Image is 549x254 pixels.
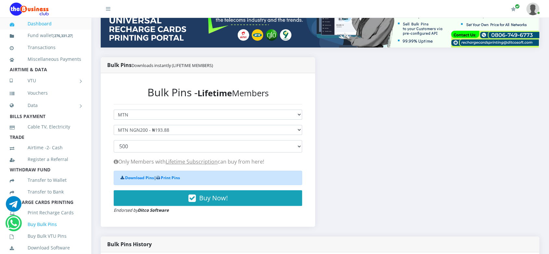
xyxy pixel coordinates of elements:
span: Buy Now! [199,194,228,202]
b: Lifetime [198,87,232,99]
small: Downloads instantly (LIFETIME MEMBERS) [132,62,213,68]
a: Fund wallet[276,331.27] [10,28,81,43]
a: Transfer to Bank [10,184,81,199]
a: Chat for support [7,220,20,231]
small: Members [198,87,269,99]
span: Renew/Upgrade Subscription [515,4,520,9]
a: Dashboard [10,16,81,31]
a: Airtime -2- Cash [10,140,81,155]
a: Vouchers [10,86,81,100]
h2: Bulk Pins - [114,86,302,99]
small: [ ] [53,33,73,38]
b: 276,331.27 [54,33,72,38]
a: Data [10,97,81,114]
a: VTU [10,73,81,89]
small: Endorsed by [114,207,169,213]
a: Miscellaneous Payments [10,52,81,67]
i: Renew/Upgrade Subscription [511,7,516,12]
a: Buy Bulk VTU Pins [10,229,81,244]
button: Buy Now! [114,190,302,206]
a: Register a Referral [10,152,81,167]
a: Lifetime Subscription [166,158,218,165]
a: Cable TV, Electricity [10,119,81,134]
img: User [526,3,539,15]
a: Print Pins [161,175,180,180]
strong: Bulk Pins History [107,241,152,248]
a: Transfer to Wallet [10,173,81,188]
strong: | [121,175,180,180]
a: Download Pins [125,175,154,180]
p: Only Members with can buy from here! [114,158,302,166]
strong: Ditco Software [138,207,169,213]
a: Chat for support [6,201,21,212]
a: Buy Bulk Pins [10,217,81,232]
img: Logo [10,3,49,16]
strong: Bulk Pins [107,61,213,69]
a: Transactions [10,40,81,55]
a: Print Recharge Cards [10,205,81,220]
